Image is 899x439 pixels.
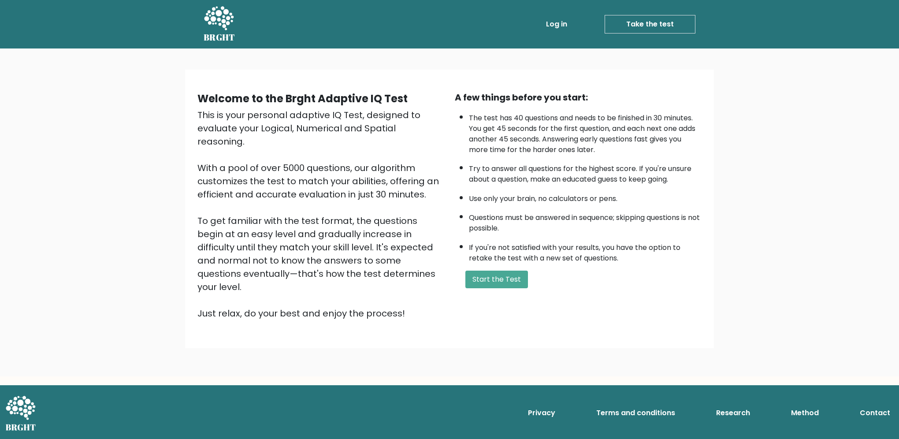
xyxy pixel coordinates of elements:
h5: BRGHT [204,32,235,43]
li: If you're not satisfied with your results, you have the option to retake the test with a new set ... [469,238,702,264]
div: A few things before you start: [455,91,702,104]
a: Privacy [524,404,559,422]
div: This is your personal adaptive IQ Test, designed to evaluate your Logical, Numerical and Spatial ... [197,108,444,320]
a: Terms and conditions [593,404,679,422]
li: Try to answer all questions for the highest score. If you're unsure about a question, make an edu... [469,159,702,185]
li: The test has 40 questions and needs to be finished in 30 minutes. You get 45 seconds for the firs... [469,108,702,155]
a: Research [713,404,754,422]
a: Method [788,404,822,422]
button: Start the Test [465,271,528,288]
a: Contact [856,404,894,422]
li: Use only your brain, no calculators or pens. [469,189,702,204]
b: Welcome to the Brght Adaptive IQ Test [197,91,408,106]
li: Questions must be answered in sequence; skipping questions is not possible. [469,208,702,234]
a: BRGHT [204,4,235,45]
a: Take the test [605,15,695,33]
a: Log in [542,15,571,33]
